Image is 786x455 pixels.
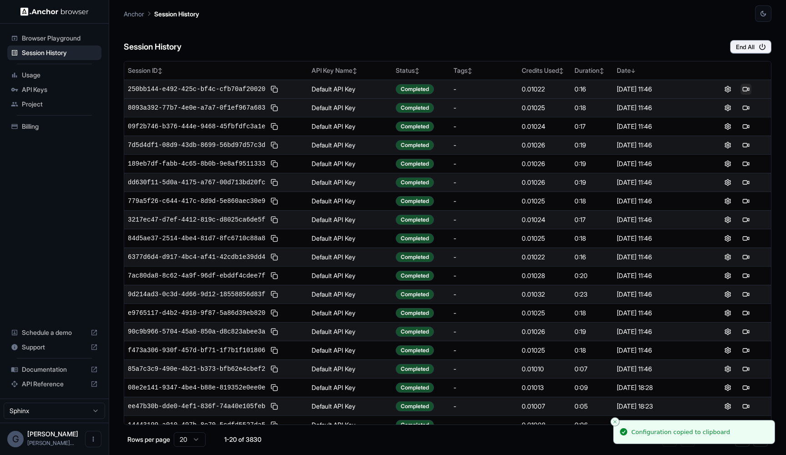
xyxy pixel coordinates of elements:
[396,121,434,131] div: Completed
[453,215,514,224] div: -
[7,362,101,377] div: Documentation
[7,431,24,447] div: G
[522,420,567,430] div: 0.01008
[396,84,434,94] div: Completed
[631,67,635,74] span: ↓
[617,234,699,243] div: [DATE] 11:46
[128,327,265,336] span: 90c9b966-5704-45a0-850a-d8c823abee3a
[522,308,567,318] div: 0.01025
[154,9,199,19] p: Session History
[574,271,610,280] div: 0:20
[7,82,101,97] div: API Keys
[730,40,771,54] button: End All
[522,122,567,131] div: 0.01024
[453,141,514,150] div: -
[522,271,567,280] div: 0.01028
[308,415,392,434] td: Default API Key
[85,431,101,447] button: Open menu
[453,66,514,75] div: Tags
[7,340,101,354] div: Support
[396,420,434,430] div: Completed
[453,103,514,112] div: -
[308,248,392,266] td: Default API Key
[128,383,265,392] span: 08e2e141-9347-4be4-b88e-819352e0ee0e
[574,383,610,392] div: 0:09
[453,308,514,318] div: -
[396,140,434,150] div: Completed
[574,197,610,206] div: 0:18
[128,308,265,318] span: e9765117-d4b2-4910-9f87-5a86d39eb820
[308,359,392,378] td: Default API Key
[522,178,567,187] div: 0.01026
[574,122,610,131] div: 0:17
[22,71,98,80] span: Usage
[617,253,699,262] div: [DATE] 11:46
[522,383,567,392] div: 0.01013
[308,173,392,192] td: Default API Key
[617,66,699,75] div: Date
[617,141,699,150] div: [DATE] 11:46
[124,40,181,54] h6: Session History
[617,197,699,206] div: [DATE] 11:46
[308,80,392,98] td: Default API Key
[574,402,610,411] div: 0:05
[453,346,514,355] div: -
[522,66,567,75] div: Credits Used
[617,85,699,94] div: [DATE] 11:46
[617,290,699,299] div: [DATE] 11:46
[574,290,610,299] div: 0:23
[308,192,392,210] td: Default API Key
[308,136,392,154] td: Default API Key
[396,289,434,299] div: Completed
[312,66,388,75] div: API Key Name
[574,364,610,374] div: 0:07
[574,253,610,262] div: 0:16
[522,234,567,243] div: 0.01025
[617,402,699,411] div: [DATE] 18:23
[574,215,610,224] div: 0:17
[522,402,567,411] div: 0.01007
[128,178,265,187] span: dd630f11-5d0a-4175-a767-00d713bd20fc
[22,379,87,389] span: API Reference
[396,196,434,206] div: Completed
[574,85,610,94] div: 0:16
[7,97,101,111] div: Project
[522,85,567,94] div: 0.01022
[124,9,144,19] p: Anchor
[453,197,514,206] div: -
[574,178,610,187] div: 0:19
[522,253,567,262] div: 0.01022
[574,327,610,336] div: 0:19
[574,159,610,168] div: 0:19
[128,346,265,355] span: f473a306-930f-457d-bf71-1f7b1f101806
[396,345,434,355] div: Completed
[522,346,567,355] div: 0.01025
[308,397,392,415] td: Default API Key
[7,377,101,391] div: API Reference
[396,159,434,169] div: Completed
[453,253,514,262] div: -
[522,215,567,224] div: 0.01024
[522,290,567,299] div: 0.01032
[522,327,567,336] div: 0.01026
[22,100,98,109] span: Project
[574,103,610,112] div: 0:18
[308,322,392,341] td: Default API Key
[128,215,265,224] span: 3217ec47-d7ef-4412-819c-d8025ca6de5f
[308,285,392,303] td: Default API Key
[631,428,730,437] div: Configuration copied to clipboard
[128,141,265,150] span: 7d5d4df1-08d9-43db-8699-56bd97d57c3d
[453,271,514,280] div: -
[617,159,699,168] div: [DATE] 11:46
[7,31,101,45] div: Browser Playground
[453,364,514,374] div: -
[396,215,434,225] div: Completed
[128,271,265,280] span: 7ac80da8-8c62-4a9f-96df-ebddf4cdee7f
[396,103,434,113] div: Completed
[617,346,699,355] div: [DATE] 11:46
[453,159,514,168] div: -
[453,402,514,411] div: -
[453,178,514,187] div: -
[574,420,610,430] div: 0:06
[7,68,101,82] div: Usage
